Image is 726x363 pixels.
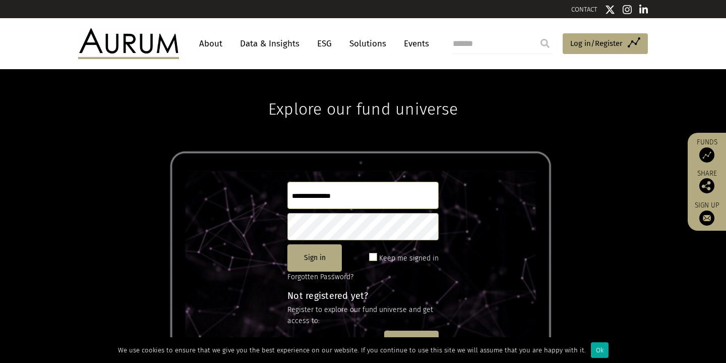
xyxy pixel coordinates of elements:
[287,291,439,300] h4: Not registered yet?
[623,5,632,15] img: Instagram icon
[571,6,597,13] a: CONTACT
[591,342,609,358] div: Ok
[699,178,714,193] img: Share this post
[287,304,439,327] p: Register to explore our fund universe and get access to:
[399,34,429,53] a: Events
[699,147,714,163] img: Access Funds
[570,37,623,49] span: Log in/Register
[194,34,227,53] a: About
[312,34,337,53] a: ESG
[693,201,721,226] a: Sign up
[605,5,615,15] img: Twitter icon
[639,5,648,15] img: Linkedin icon
[268,69,458,119] h1: Explore our fund universe
[344,34,391,53] a: Solutions
[535,33,555,54] input: Submit
[384,331,439,358] button: Register
[563,33,648,55] a: Log in/Register
[287,273,353,281] a: Forgotten Password?
[693,138,721,163] a: Funds
[699,211,714,226] img: Sign up to our newsletter
[78,28,179,59] img: Aurum
[379,252,439,265] label: Keep me signed in
[287,244,342,272] button: Sign in
[235,34,305,53] a: Data & Insights
[693,170,721,193] div: Share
